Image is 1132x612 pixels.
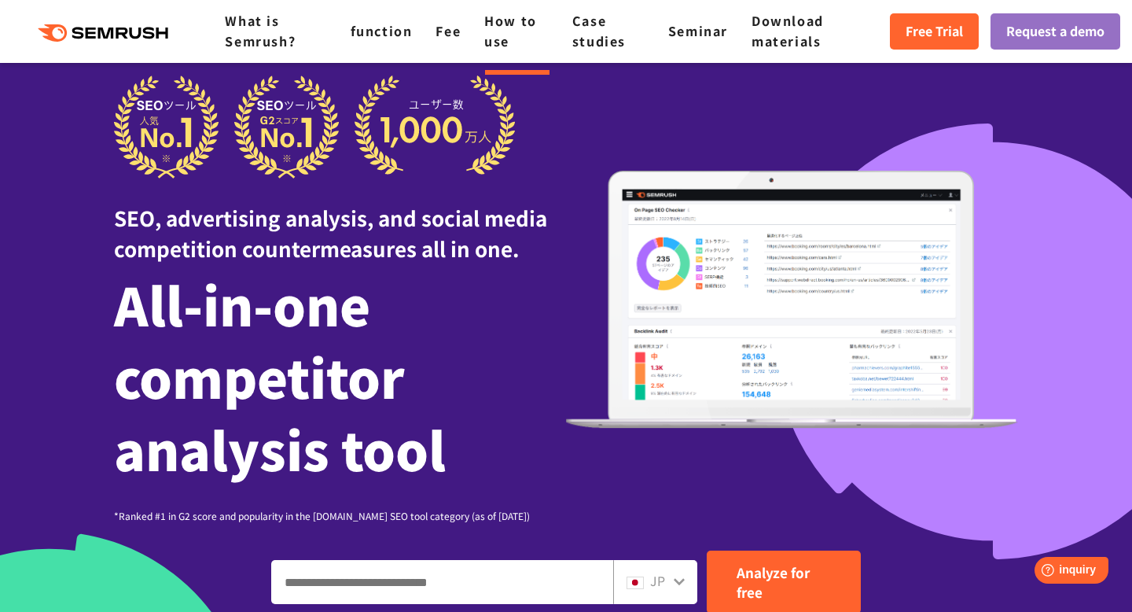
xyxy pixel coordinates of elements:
iframe: Help widget launcher [992,551,1115,595]
font: SEO, advertising analysis, and social media competition countermeasures all in one. [114,203,547,263]
a: Free Trial [890,13,979,50]
a: Download materials [752,11,824,50]
a: Request a demo [990,13,1120,50]
font: Analyze for free [737,562,810,602]
a: How to use [484,11,537,50]
input: Enter a domain, keyword or URL [272,561,612,603]
a: Case studies [572,11,626,50]
a: function [351,21,413,40]
font: Free Trial [906,21,963,40]
font: competitor analysis tool [114,338,446,486]
font: *Ranked #1 in G2 score and popularity in the [DOMAIN_NAME] SEO tool category (as of [DATE]) [114,509,530,522]
a: What is Semrush? [225,11,296,50]
font: All-in-one [114,266,370,341]
font: JP [650,571,665,590]
a: Seminar [668,21,728,40]
a: Fee [436,21,461,40]
font: Request a demo [1006,21,1104,40]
